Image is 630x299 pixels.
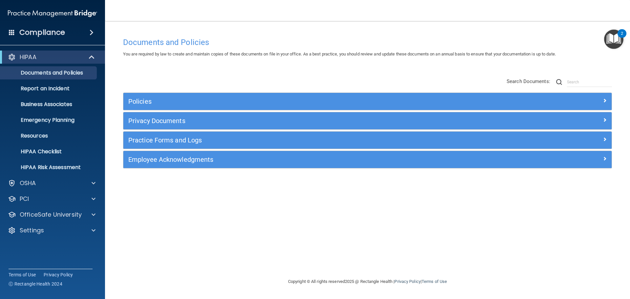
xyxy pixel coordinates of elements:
[4,148,94,155] p: HIPAA Checklist
[9,281,62,287] span: Ⓒ Rectangle Health 2024
[8,7,97,20] img: PMB logo
[19,28,65,37] h4: Compliance
[128,154,607,165] a: Employee Acknowledgments
[123,52,556,56] span: You are required by law to create and maintain copies of these documents on file in your office. ...
[128,96,607,107] a: Policies
[394,279,420,284] a: Privacy Policy
[8,195,95,203] a: PCI
[507,78,550,84] span: Search Documents:
[9,271,36,278] a: Terms of Use
[4,117,94,123] p: Emergency Planning
[44,271,73,278] a: Privacy Policy
[20,195,29,203] p: PCI
[128,156,485,163] h5: Employee Acknowledgments
[20,53,36,61] p: HIPAA
[4,164,94,171] p: HIPAA Risk Assessment
[8,53,95,61] a: HIPAA
[4,133,94,139] p: Resources
[128,137,485,144] h5: Practice Forms and Logs
[567,77,612,87] input: Search
[20,226,44,234] p: Settings
[8,226,95,234] a: Settings
[20,179,36,187] p: OSHA
[123,38,612,47] h4: Documents and Policies
[4,85,94,92] p: Report an Incident
[128,117,485,124] h5: Privacy Documents
[604,30,623,49] button: Open Resource Center, 2 new notifications
[621,33,623,42] div: 2
[128,135,607,145] a: Practice Forms and Logs
[248,271,487,292] div: Copyright © All rights reserved 2025 @ Rectangle Health | |
[20,211,82,219] p: OfficeSafe University
[8,211,95,219] a: OfficeSafe University
[4,70,94,76] p: Documents and Policies
[556,79,562,85] img: ic-search.3b580494.png
[422,279,447,284] a: Terms of Use
[4,101,94,108] p: Business Associates
[128,98,485,105] h5: Policies
[8,179,95,187] a: OSHA
[128,116,607,126] a: Privacy Documents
